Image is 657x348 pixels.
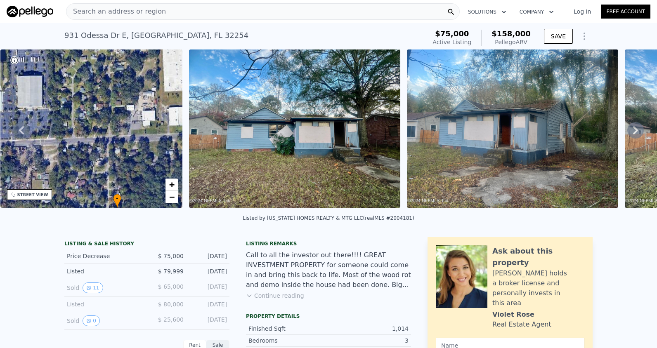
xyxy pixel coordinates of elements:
span: Search an address or region [66,7,166,16]
div: Listing remarks [246,240,411,247]
span: $ 25,600 [158,316,184,323]
span: $ 65,000 [158,283,184,290]
div: Price Decrease [67,252,140,260]
span: $75,000 [435,29,469,38]
button: Continue reading [246,292,304,300]
div: Listed [67,300,140,308]
div: Listed [67,267,140,275]
button: Company [513,5,560,19]
div: [DATE] [190,252,227,260]
div: Call to all the investor out there!!!! GREAT INVESTMENT PROPERTY for someone could come in and br... [246,250,411,290]
div: 3 [328,336,409,345]
div: Real Estate Agent [492,320,551,329]
a: Zoom out [165,191,178,203]
button: SAVE [544,29,573,44]
div: Listed by [US_STATE] HOMES REALTY & MTG LLC (realMLS #2004181) [243,215,414,221]
div: [DATE] [190,267,227,275]
div: Sold [67,315,140,326]
div: [PERSON_NAME] holds a broker license and personally invests in this area [492,268,584,308]
div: STREET VIEW [17,192,48,198]
div: 1,014 [328,324,409,333]
span: $ 80,000 [158,301,184,308]
div: [DATE] [190,282,227,293]
div: [DATE] [190,315,227,326]
a: Free Account [601,5,650,19]
button: Solutions [461,5,513,19]
span: Active Listing [432,39,471,45]
div: Finished Sqft [248,324,328,333]
button: Show Options [576,28,593,45]
a: Zoom in [165,179,178,191]
div: LISTING & SALE HISTORY [64,240,229,249]
img: Sale: 158138096 Parcel: 34043806 [407,49,618,208]
button: View historical data [83,282,103,293]
span: $ 75,000 [158,253,184,259]
button: View historical data [83,315,100,326]
span: $158,000 [492,29,531,38]
div: Violet Rose [492,310,534,320]
span: • [113,195,121,202]
div: Ask about this property [492,245,584,268]
span: − [169,192,175,202]
div: 931 Odessa Dr E , [GEOGRAPHIC_DATA] , FL 32254 [64,30,248,41]
span: + [169,179,175,190]
div: Pellego ARV [492,38,531,46]
span: $ 79,999 [158,268,184,275]
div: [DATE] [190,300,227,308]
img: Sale: 158138096 Parcel: 34043806 [189,49,400,208]
div: Sold [67,282,140,293]
div: Property details [246,313,411,320]
img: Pellego [7,6,53,17]
a: Log In [564,7,601,16]
div: • [113,194,121,208]
div: Bedrooms [248,336,328,345]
